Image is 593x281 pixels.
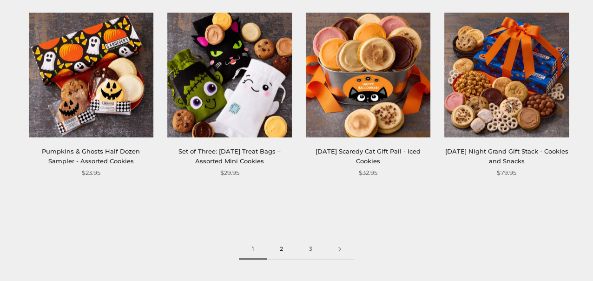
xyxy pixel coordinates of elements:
[497,168,516,178] span: $79.95
[220,168,239,178] span: $29.95
[316,147,421,165] a: [DATE] Scaredy Cat Gift Pail - Iced Cookies
[445,147,568,165] a: [DATE] Night Grand Gift Stack - Cookies and Snacks
[42,147,140,165] a: Pumpkins & Ghosts Half Dozen Sampler - Assorted Cookies
[359,168,377,178] span: $32.95
[239,239,267,260] span: 1
[325,239,354,260] a: Next page
[306,13,430,137] img: Halloween Scaredy Cat Gift Pail - Iced Cookies
[82,168,100,178] span: $23.95
[29,13,153,137] img: Pumpkins & Ghosts Half Dozen Sampler - Assorted Cookies
[267,239,296,260] a: 2
[296,239,325,260] a: 3
[444,13,569,137] img: Halloween Night Grand Gift Stack - Cookies and Snacks
[7,246,96,274] iframe: Sign Up via Text for Offers
[178,147,281,165] a: Set of Three: [DATE] Treat Bags – Assorted Mini Cookies
[167,13,292,137] img: Set of Three: Halloween Treat Bags – Assorted Mini Cookies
